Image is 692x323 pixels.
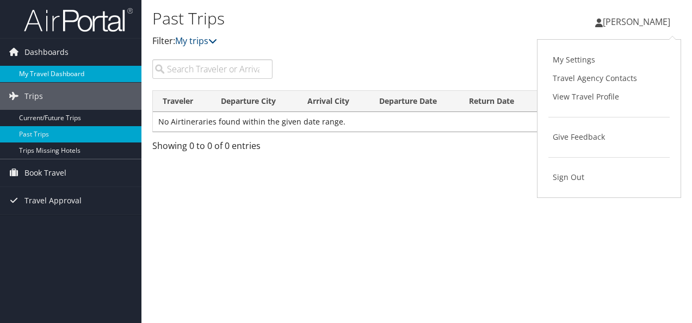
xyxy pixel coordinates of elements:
[534,91,625,112] th: Agency Locator: activate to sort column ascending
[152,34,505,48] p: Filter:
[603,16,670,28] span: [PERSON_NAME]
[24,83,43,110] span: Trips
[24,187,82,214] span: Travel Approval
[153,91,211,112] th: Traveler: activate to sort column ascending
[24,159,66,187] span: Book Travel
[211,91,298,112] th: Departure City: activate to sort column ascending
[152,7,505,30] h1: Past Trips
[175,35,217,47] a: My trips
[548,88,670,106] a: View Travel Profile
[548,128,670,146] a: Give Feedback
[548,69,670,88] a: Travel Agency Contacts
[24,7,133,33] img: airportal-logo.png
[152,139,273,158] div: Showing 0 to 0 of 0 entries
[24,39,69,66] span: Dashboards
[548,168,670,187] a: Sign Out
[459,91,534,112] th: Return Date: activate to sort column ascending
[153,112,681,132] td: No Airtineraries found within the given date range.
[548,51,670,69] a: My Settings
[595,5,681,38] a: [PERSON_NAME]
[369,91,459,112] th: Departure Date: activate to sort column ascending
[152,59,273,79] input: Search Traveler or Arrival City
[298,91,369,112] th: Arrival City: activate to sort column ascending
